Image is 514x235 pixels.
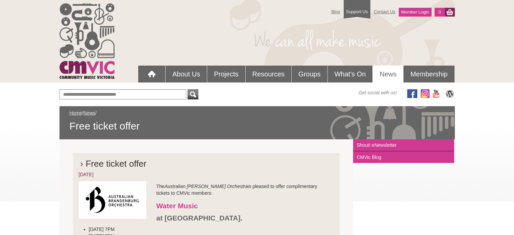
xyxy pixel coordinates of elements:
[246,66,292,83] a: Resources
[373,66,403,83] a: News
[403,66,454,83] a: Membership
[166,66,207,83] a: About Us
[70,110,445,133] div: / /
[328,66,373,83] a: What's On
[165,184,248,189] em: Australian [PERSON_NAME] Orchestra
[79,171,334,178] div: [DATE]
[445,89,455,98] img: CMVic Blog
[79,214,334,222] h3: at [GEOGRAPHIC_DATA].
[292,66,327,83] a: Groups
[370,6,399,18] a: Contact Us
[83,110,95,116] a: News
[399,8,432,17] a: Member Login
[353,151,454,163] a: CMVic Blog
[435,8,444,17] a: 0
[156,202,198,210] strong: Water Music
[359,89,397,96] span: Get social with us!
[89,226,341,233] li: [DATE] 7PM
[70,120,445,133] span: Free ticket offer
[70,110,82,116] a: Home
[328,6,344,18] a: Blog
[207,66,245,83] a: Projects
[79,159,334,171] h2: › Free ticket offer
[79,181,146,219] img: Australian_Brandenburg_Orchestra.png
[421,89,430,98] img: icon-instagram.png
[79,183,334,196] p: The is pleased to offer complimentary tickets to CMVic members:
[59,3,115,79] img: cmvic_logo.png
[353,139,454,151] a: Shout! eNewsletter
